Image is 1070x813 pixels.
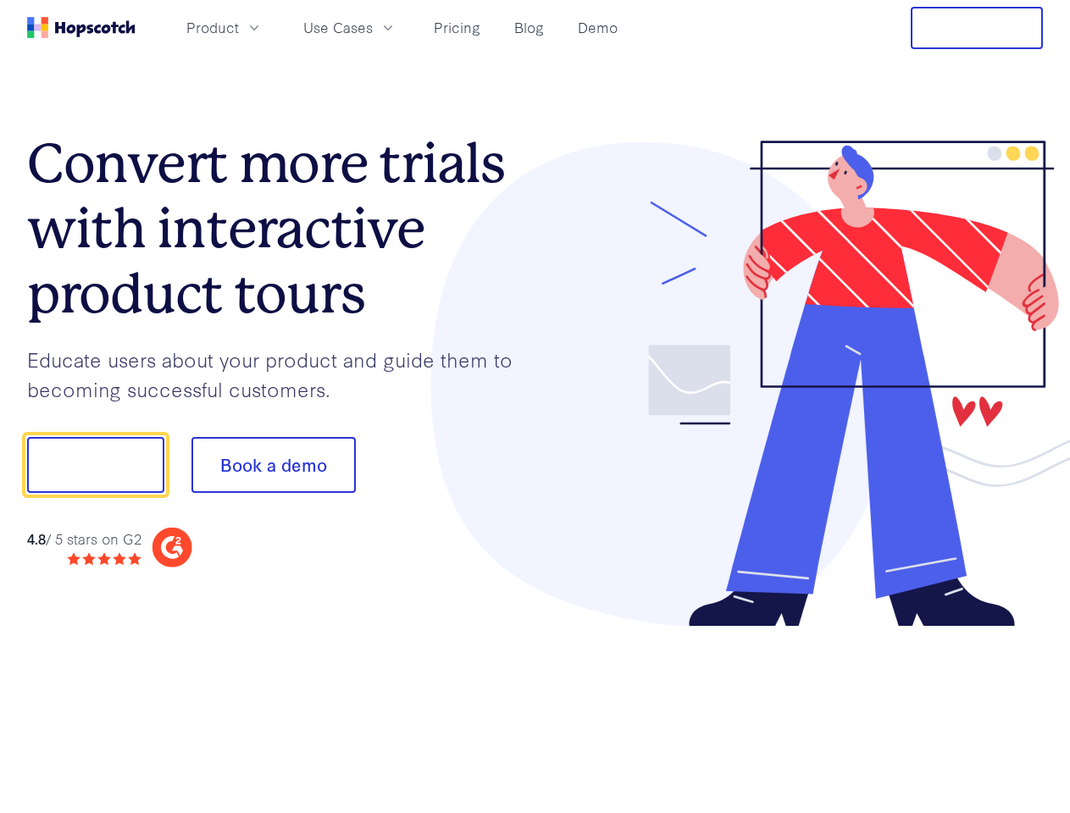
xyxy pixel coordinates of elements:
button: Book a demo [191,437,356,493]
span: Product [186,17,239,38]
p: Educate users about your product and guide them to becoming successful customers. [27,345,535,403]
span: Use Cases [303,17,373,38]
button: Use Cases [293,14,407,41]
a: Home [27,17,136,38]
button: Product [176,14,273,41]
h1: Convert more trials with interactive product tours [27,131,535,326]
strong: 4.8 [27,528,46,548]
div: / 5 stars on G2 [27,528,141,550]
button: Free Trial [911,7,1043,49]
a: Demo [571,14,624,41]
a: Pricing [427,14,487,41]
a: Blog [507,14,551,41]
button: Show me! [27,437,164,493]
